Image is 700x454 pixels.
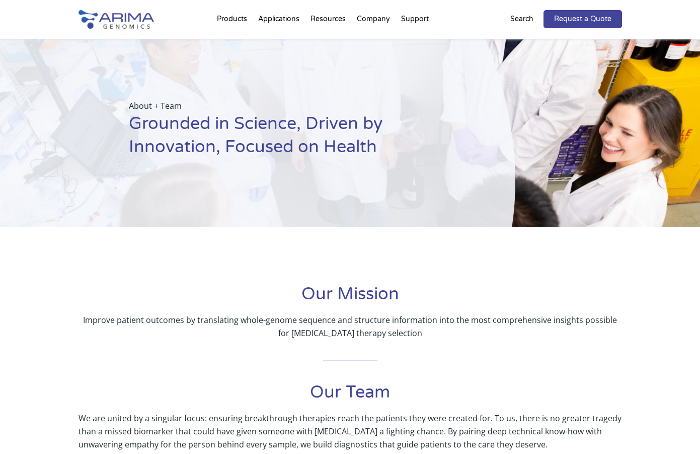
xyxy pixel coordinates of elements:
[543,10,622,28] a: Request a Quote
[79,313,622,340] p: Improve patient outcomes by translating whole-genome sequence and structure information into the ...
[79,283,622,313] h1: Our Mission
[129,99,465,112] p: About + Team
[129,112,465,166] h1: Grounded in Science, Driven by Innovation, Focused on Health
[79,10,154,29] img: Arima-Genomics-logo
[79,381,622,412] h1: Our Team
[79,412,622,451] p: We are united by a singular focus: ensuring breakthrough therapies reach the patients they were c...
[510,13,533,26] p: Search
